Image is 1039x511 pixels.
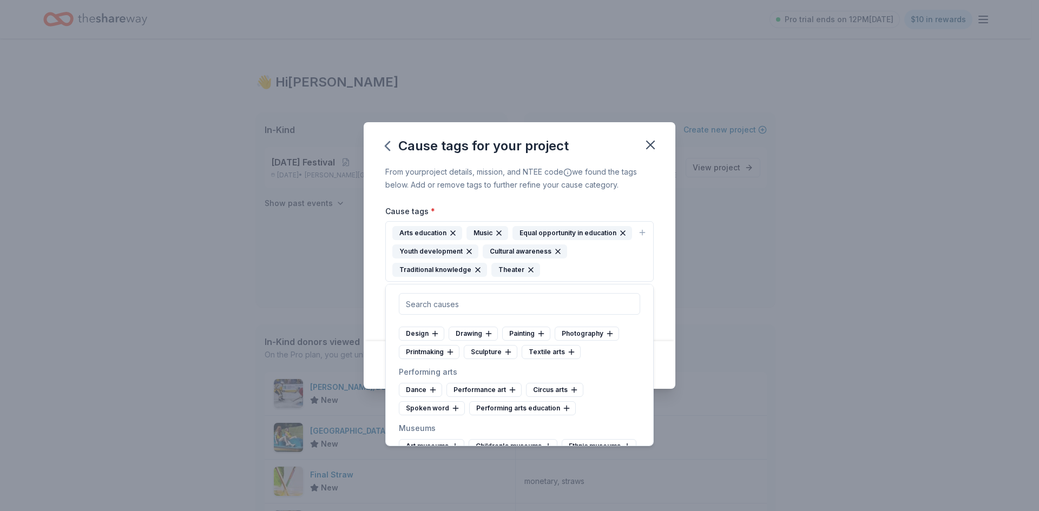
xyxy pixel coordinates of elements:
div: Arts education [392,226,462,240]
div: Printmaking [399,345,459,359]
label: Cause tags [385,206,435,217]
div: Sculpture [464,345,517,359]
div: Music [466,226,508,240]
div: Museums [399,422,640,435]
div: Performance art [446,383,522,397]
div: Painting [502,327,550,341]
div: Spoken word [399,401,465,415]
div: Cultural awareness [483,244,567,258]
div: Youth development [392,244,478,258]
div: Photography [555,327,619,341]
div: Cause tags for your project [385,137,569,155]
div: Drawing [449,327,498,341]
div: Children's museums [469,439,557,453]
div: Dance [399,383,442,397]
div: Circus arts [526,383,583,397]
div: Performing arts education [469,401,576,415]
div: Traditional knowledge [392,263,487,277]
button: Arts educationMusicEqual opportunity in educationYouth developmentCultural awarenessTraditional k... [385,221,654,282]
div: Ethnic museums [562,439,636,453]
div: Art museums [399,439,464,453]
div: Textile arts [522,345,581,359]
div: Theater [491,263,540,277]
div: Performing arts [399,366,640,379]
div: From your project details, mission, and NTEE code we found the tags below. Add or remove tags to ... [385,165,654,191]
div: Equal opportunity in education [512,226,632,240]
input: Search causes [399,293,640,315]
div: Design [399,327,444,341]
